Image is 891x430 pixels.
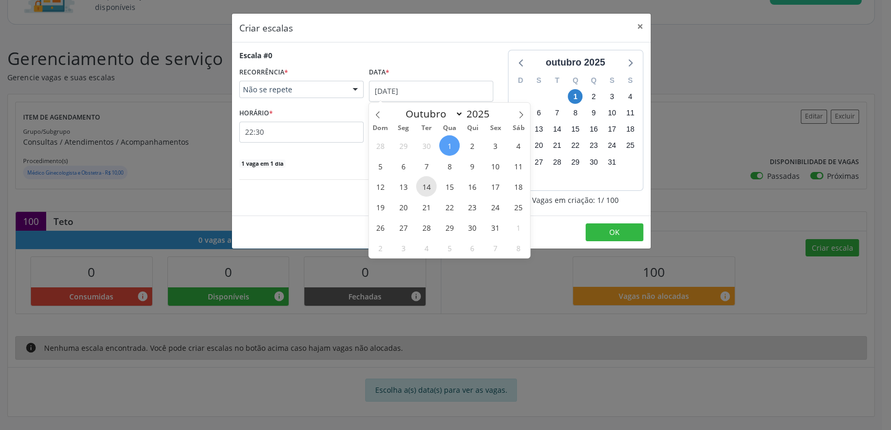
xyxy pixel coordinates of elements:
span: quarta-feira, 15 de outubro de 2025 [568,122,582,137]
span: Outubro 19, 2025 [370,197,390,217]
div: T [548,72,566,89]
span: Outubro 12, 2025 [370,176,390,197]
span: Outubro 16, 2025 [462,176,483,197]
span: Novembro 6, 2025 [462,238,483,258]
span: Novembro 3, 2025 [393,238,413,258]
div: Q [585,72,603,89]
span: Outubro 18, 2025 [508,176,529,197]
span: sexta-feira, 17 de outubro de 2025 [604,122,619,137]
span: Dom [369,125,392,132]
span: Sex [484,125,507,132]
span: Outubro 27, 2025 [393,217,413,238]
span: Outubro 30, 2025 [462,217,483,238]
span: Novembro 5, 2025 [439,238,460,258]
input: Year [463,107,498,121]
span: Outubro 4, 2025 [508,135,529,156]
span: Novembro 2, 2025 [370,238,390,258]
span: sexta-feira, 24 de outubro de 2025 [604,138,619,153]
span: Novembro 4, 2025 [416,238,437,258]
span: Outubro 10, 2025 [485,156,506,176]
span: Outubro 2, 2025 [462,135,483,156]
span: Novembro 8, 2025 [508,238,529,258]
span: quarta-feira, 29 de outubro de 2025 [568,155,582,169]
span: Outubro 5, 2025 [370,156,390,176]
span: segunda-feira, 6 de outubro de 2025 [532,106,546,121]
span: terça-feira, 28 de outubro de 2025 [550,155,565,169]
span: terça-feira, 21 de outubro de 2025 [550,138,565,153]
span: Outubro 28, 2025 [416,217,437,238]
button: OK [586,223,643,241]
span: Outubro 14, 2025 [416,176,437,197]
span: Outubro 21, 2025 [416,197,437,217]
span: Outubro 1, 2025 [439,135,460,156]
span: Outubro 11, 2025 [508,156,529,176]
span: Outubro 7, 2025 [416,156,437,176]
span: sábado, 11 de outubro de 2025 [623,106,638,121]
label: RECORRÊNCIA [239,64,288,81]
span: Novembro 7, 2025 [485,238,506,258]
span: sábado, 4 de outubro de 2025 [623,89,638,104]
div: S [529,72,548,89]
span: Outubro 8, 2025 [439,156,460,176]
span: quinta-feira, 9 de outubro de 2025 [586,106,601,121]
label: Data [369,64,389,81]
div: S [621,72,640,89]
span: Outubro 24, 2025 [485,197,506,217]
span: quarta-feira, 22 de outubro de 2025 [568,138,582,153]
span: Outubro 6, 2025 [393,156,413,176]
span: sábado, 18 de outubro de 2025 [623,122,638,137]
div: Escala #0 [239,50,272,61]
span: Qua [438,125,461,132]
span: Setembro 29, 2025 [393,135,413,156]
span: segunda-feira, 20 de outubro de 2025 [532,138,546,153]
h5: Criar escalas [239,21,293,35]
span: 1 vaga em 1 dia [239,159,285,168]
span: OK [609,227,620,237]
span: Outubro 17, 2025 [485,176,506,197]
button: Close [630,14,651,39]
span: Outubro 29, 2025 [439,217,460,238]
span: Outubro 26, 2025 [370,217,390,238]
span: Outubro 23, 2025 [462,197,483,217]
span: quinta-feira, 16 de outubro de 2025 [586,122,601,137]
span: quinta-feira, 2 de outubro de 2025 [586,89,601,104]
div: Q [566,72,585,89]
span: quinta-feira, 23 de outubro de 2025 [586,138,601,153]
span: Outubro 31, 2025 [485,217,506,238]
div: outubro 2025 [542,56,609,70]
span: segunda-feira, 27 de outubro de 2025 [532,155,546,169]
input: 00:00 [239,122,364,143]
span: Outubro 9, 2025 [462,156,483,176]
span: terça-feira, 14 de outubro de 2025 [550,122,565,137]
div: D [512,72,530,89]
span: terça-feira, 7 de outubro de 2025 [550,106,565,121]
span: Outubro 20, 2025 [393,197,413,217]
span: Outubro 13, 2025 [393,176,413,197]
span: Seg [391,125,415,132]
span: Qui [461,125,484,132]
span: sábado, 25 de outubro de 2025 [623,138,638,153]
span: sexta-feira, 3 de outubro de 2025 [604,89,619,104]
span: quarta-feira, 1 de outubro de 2025 [568,89,582,104]
span: Não se repete [243,84,342,95]
span: Ter [415,125,438,132]
label: HORÁRIO [239,105,273,122]
span: Novembro 1, 2025 [508,217,529,238]
span: sexta-feira, 31 de outubro de 2025 [604,155,619,169]
span: Outubro 3, 2025 [485,135,506,156]
span: Sáb [507,125,530,132]
span: Outubro 15, 2025 [439,176,460,197]
span: Outubro 25, 2025 [508,197,529,217]
span: / 100 [601,195,619,206]
input: Selecione uma data [369,81,493,102]
div: S [603,72,621,89]
span: quarta-feira, 8 de outubro de 2025 [568,106,582,121]
span: Setembro 30, 2025 [416,135,437,156]
select: Month [401,106,464,121]
div: Vagas em criação: 1 [508,195,643,206]
span: sexta-feira, 10 de outubro de 2025 [604,106,619,121]
span: segunda-feira, 13 de outubro de 2025 [532,122,546,137]
span: quinta-feira, 30 de outubro de 2025 [586,155,601,169]
span: Setembro 28, 2025 [370,135,390,156]
span: Outubro 22, 2025 [439,197,460,217]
